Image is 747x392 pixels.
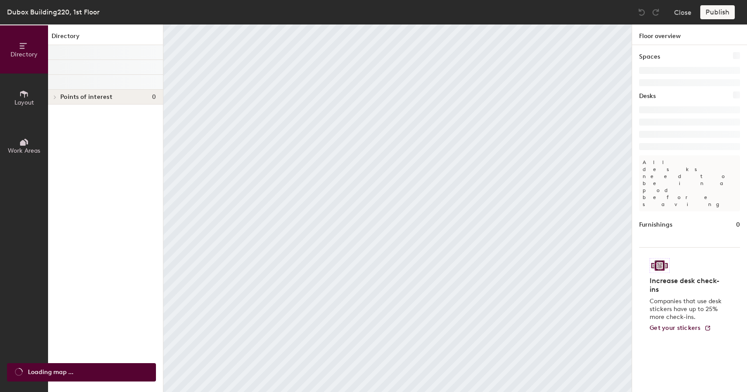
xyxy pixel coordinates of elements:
span: Layout [14,99,34,106]
h1: Furnishings [639,220,672,230]
h1: Spaces [639,52,660,62]
h4: Increase desk check-ins [650,276,724,294]
span: Loading map ... [28,367,73,377]
img: Redo [651,8,660,17]
a: Get your stickers [650,325,711,332]
p: All desks need to be in a pod before saving [639,155,740,211]
span: Points of interest [60,94,112,101]
span: Get your stickers [650,324,701,332]
img: Undo [637,8,646,17]
span: Directory [10,51,38,58]
h1: Floor overview [632,24,747,45]
div: Dubox Building220, 1st Floor [7,7,100,17]
img: Sticker logo [650,258,670,273]
h1: Desks [639,91,656,101]
h1: 0 [736,220,740,230]
p: Companies that use desk stickers have up to 25% more check-ins. [650,297,724,321]
span: 0 [152,94,156,101]
button: Close [674,5,692,19]
canvas: Map [163,24,632,392]
span: Work Areas [8,147,40,154]
h1: Directory [48,31,163,45]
